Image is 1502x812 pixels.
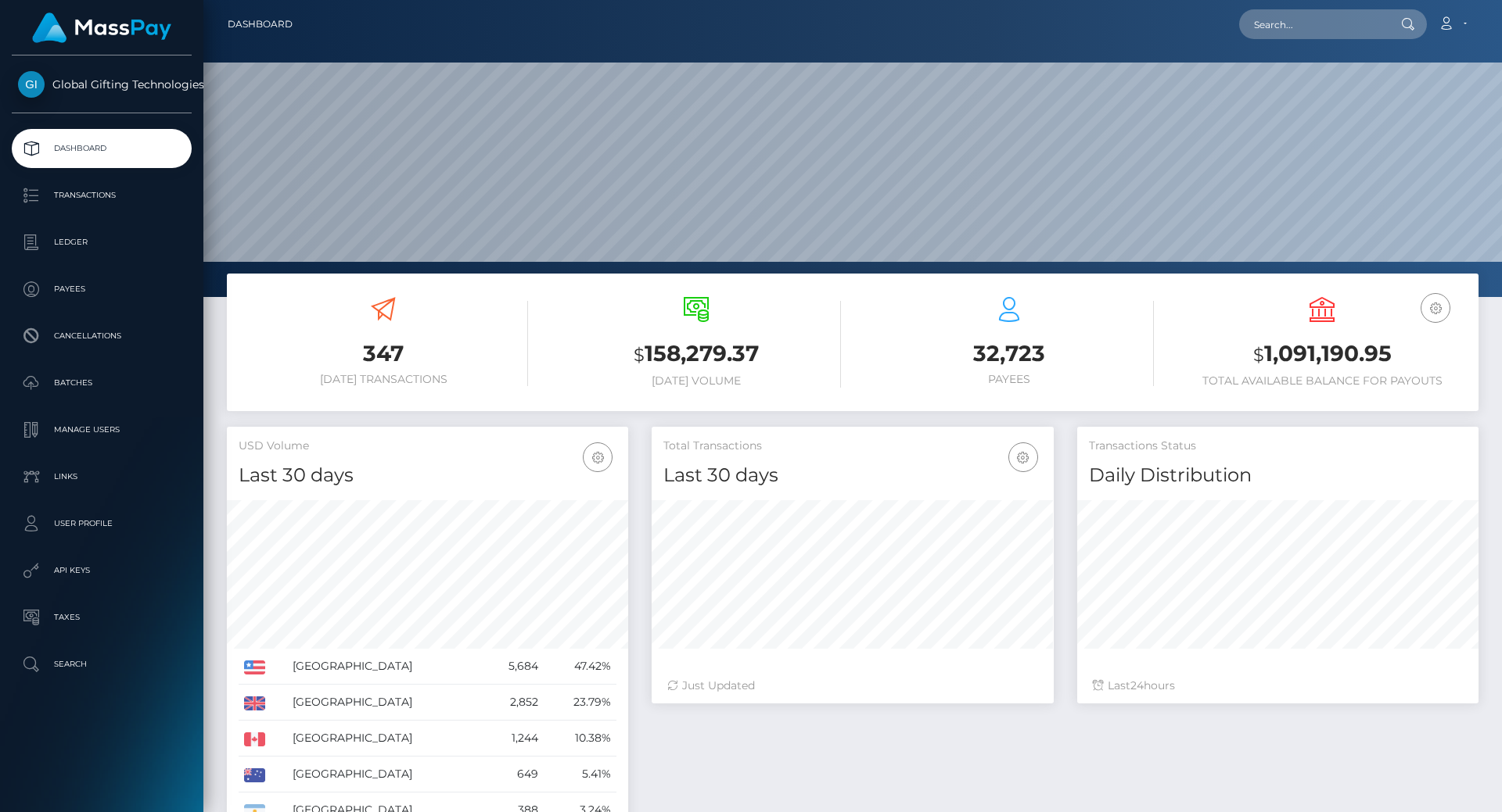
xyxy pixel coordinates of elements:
[18,71,45,98] img: Global Gifting Technologies Inc
[552,338,841,370] h3: 158,279.37
[864,338,1154,369] h3: 32,723
[287,721,483,757] td: [GEOGRAPHIC_DATA]
[18,231,185,254] p: Ledger
[1177,374,1467,388] h6: Total Available Balance for Payouts
[552,374,841,388] h6: [DATE] Volume
[1239,9,1386,39] input: Search...
[12,317,192,356] a: Cancellations
[12,77,192,91] span: Global Gifting Technologies Inc
[864,373,1154,386] h6: Payees
[1089,438,1467,454] h5: Transactions Status
[483,721,544,757] td: 1,244
[18,606,185,629] p: Taxes
[18,137,185,160] p: Dashboard
[12,645,192,684] a: Search
[12,551,192,590] a: API Keys
[18,184,185,207] p: Transactions
[18,512,185,535] p: User Profile
[483,757,544,792] td: 649
[244,768,265,782] img: AU.png
[287,757,483,792] td: [GEOGRAPHIC_DATA]
[239,438,616,454] h5: USD Volume
[544,721,616,757] td: 10.38%
[667,678,1037,694] div: Just Updated
[1253,344,1264,366] small: $
[287,649,483,685] td: [GEOGRAPHIC_DATA]
[239,338,528,369] h3: 347
[18,277,185,301] p: Payees
[18,465,185,488] p: Links
[32,13,171,43] img: MassPay Logo
[663,438,1041,454] h5: Total Transactions
[228,8,293,41] a: Dashboard
[239,462,616,489] h4: Last 30 days
[12,129,192,168] a: Dashboard
[1130,678,1144,692] span: 24
[1093,678,1463,694] div: Last hours
[12,270,192,309] a: Payees
[12,176,192,215] a: Transactions
[12,410,192,449] a: Manage Users
[1089,462,1467,489] h4: Daily Distribution
[18,371,185,395] p: Batches
[18,653,185,676] p: Search
[244,696,265,710] img: GB.png
[12,363,192,402] a: Batches
[244,732,265,746] img: CA.png
[12,223,192,262] a: Ledger
[12,598,192,637] a: Taxes
[1177,338,1467,370] h3: 1,091,190.95
[12,504,192,543] a: User Profile
[18,559,185,582] p: API Keys
[634,344,645,366] small: $
[239,373,528,386] h6: [DATE] Transactions
[483,649,544,685] td: 5,684
[544,757,616,792] td: 5.41%
[12,457,192,496] a: Links
[18,324,185,348] p: Cancellations
[544,685,616,721] td: 23.79%
[544,649,616,685] td: 47.42%
[483,685,544,721] td: 2,852
[287,685,483,721] td: [GEOGRAPHIC_DATA]
[663,462,1041,489] h4: Last 30 days
[244,660,265,674] img: US.png
[18,418,185,442] p: Manage Users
